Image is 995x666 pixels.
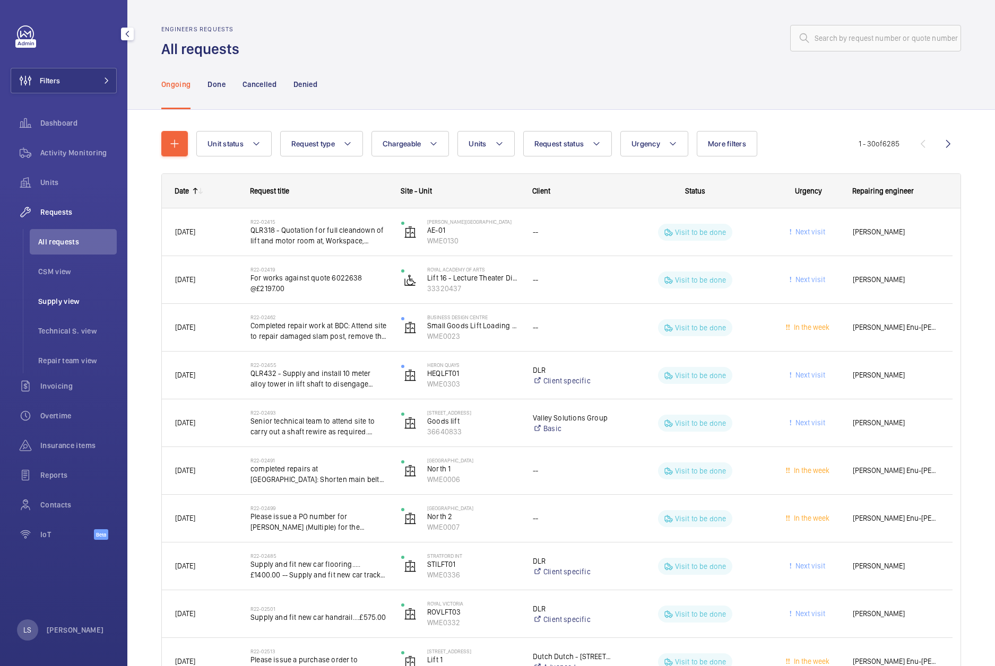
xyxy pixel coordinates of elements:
span: Please issue a PO number for [PERSON_NAME] (Multiple) for the completed repairs at [GEOGRAPHIC_DA... [250,511,387,532]
p: DLR [533,365,613,375]
p: Lift 16 - Lecture Theater Disabled Lift ([PERSON_NAME]) ([GEOGRAPHIC_DATA] ) [427,273,519,283]
p: HEQLFT01 [427,368,519,379]
span: Site - Unit [401,187,432,195]
a: Client specific [533,614,613,625]
span: completed repairs at [GEOGRAPHIC_DATA]: Shorten main belts North Lift 1. Total sum £350.00 exclus... [250,463,387,485]
button: More filters [697,131,757,156]
p: Visit to be done [675,513,726,524]
span: Client [532,187,550,195]
p: [PERSON_NAME][GEOGRAPHIC_DATA] [427,218,519,225]
button: Filters [11,68,117,93]
span: In the week [792,657,829,665]
span: Filters [40,75,60,86]
span: QLR318 - Quotation for full cleandown of lift and motor room at, Workspace, [PERSON_NAME][GEOGRAP... [250,225,387,246]
p: Denied [293,79,317,90]
p: [GEOGRAPHIC_DATA] [427,457,519,463]
button: Units [457,131,514,156]
span: For works against quote 6022638 @£2197.00 [250,273,387,294]
span: [PERSON_NAME] Enu-[PERSON_NAME] [853,512,939,524]
span: Overtime [40,410,117,421]
p: Visit to be done [675,275,726,285]
div: -- [533,465,613,477]
p: Visit to be done [675,466,726,476]
p: [STREET_ADDRESS] [427,648,519,654]
span: [DATE] [175,657,195,665]
span: Supply and fit new car flooring.....£1400.00 -- Supply and fit new car track and sub cill....£950... [250,559,387,580]
span: Next visit [793,371,825,379]
p: STILFT01 [427,559,519,569]
span: [PERSON_NAME] [853,274,939,286]
span: Reports [40,470,117,480]
p: WME0336 [427,569,519,580]
button: Unit status [196,131,272,156]
div: -- [533,226,613,238]
span: of [876,139,882,148]
a: Basic [533,423,613,434]
h2: R22-02501 [250,606,387,612]
span: Next visit [793,418,825,427]
p: WME0303 [427,379,519,389]
div: Date [175,187,189,195]
h2: Engineers requests [161,25,246,33]
p: DLR [533,556,613,566]
span: Request status [534,139,584,148]
p: Visit to be done [675,561,726,572]
span: [PERSON_NAME] [853,417,939,429]
h2: R22-02455 [250,362,387,368]
span: Invoicing [40,381,117,391]
span: Repairing engineer [852,187,914,195]
span: Request title [250,187,289,195]
p: Done [207,79,225,90]
img: elevator.svg [404,465,417,477]
span: Dashboard [40,118,117,128]
img: platform_lift.svg [404,274,417,286]
span: In the week [792,514,829,522]
span: [DATE] [175,466,195,475]
h2: R22-02419 [250,266,387,273]
span: [DATE] [175,514,195,522]
span: Contacts [40,500,117,510]
img: elevator.svg [404,321,417,334]
p: 36640833 [427,426,519,437]
p: Cancelled [243,79,276,90]
span: [DATE] [175,227,195,236]
p: Valley Solutions Group [533,413,613,423]
span: Chargeable [383,139,421,148]
p: WME0023 [427,331,519,341]
p: 33320437 [427,283,519,294]
span: Status [685,187,705,195]
span: Next visit [793,609,825,618]
span: IoT [40,529,94,540]
p: Dutch Dutch - [STREET_ADDRESS] [533,651,613,662]
span: In the week [792,466,829,475]
span: [DATE] [175,418,195,427]
span: Urgency [631,139,660,148]
img: elevator.svg [404,608,417,620]
p: royal academy of arts [427,266,519,273]
span: [PERSON_NAME] [853,226,939,238]
p: Visit to be done [675,227,726,238]
p: Heron Quays [427,362,519,368]
button: Request type [280,131,363,156]
p: DLR [533,603,613,614]
a: Client specific [533,566,613,577]
h2: R22-02493 [250,409,387,416]
p: Visit to be done [675,322,726,333]
span: [DATE] [175,562,195,570]
span: Units [40,177,117,188]
span: Beta [94,529,108,540]
p: [GEOGRAPHIC_DATA] [427,505,519,511]
span: Technical S. view [38,326,117,336]
span: Request type [291,139,335,148]
span: [PERSON_NAME] [853,369,939,381]
img: elevator.svg [404,417,417,430]
p: Business Design Centre [427,314,519,320]
p: [STREET_ADDRESS] [427,409,519,416]
p: Visit to be done [675,370,726,381]
p: WME0007 [427,522,519,532]
p: [PERSON_NAME] [47,625,104,635]
span: More filters [708,139,746,148]
span: Urgency [795,187,822,195]
span: [DATE] [175,371,195,379]
a: Client specific [533,375,613,386]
